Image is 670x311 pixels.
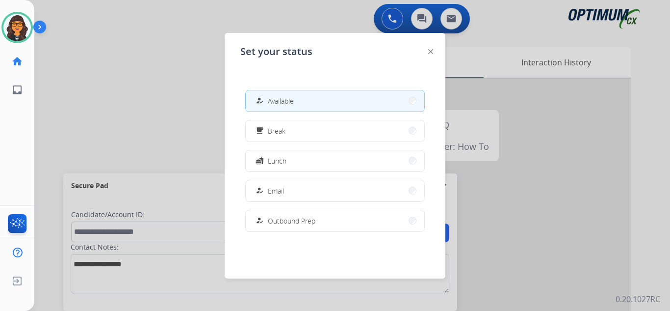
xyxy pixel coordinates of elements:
[428,49,433,54] img: close-button
[268,186,284,196] span: Email
[268,96,294,106] span: Available
[256,97,264,105] mat-icon: how_to_reg
[246,120,424,141] button: Break
[256,157,264,165] mat-icon: fastfood
[256,217,264,225] mat-icon: how_to_reg
[240,45,312,58] span: Set your status
[246,210,424,231] button: Outbound Prep
[11,56,23,67] mat-icon: home
[246,150,424,171] button: Lunch
[268,156,286,166] span: Lunch
[256,127,264,135] mat-icon: free_breakfast
[268,216,315,226] span: Outbound Prep
[246,90,424,112] button: Available
[256,187,264,195] mat-icon: how_to_reg
[11,84,23,96] mat-icon: inbox
[616,293,660,305] p: 0.20.1027RC
[268,126,285,136] span: Break
[246,180,424,201] button: Email
[3,14,31,41] img: avatar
